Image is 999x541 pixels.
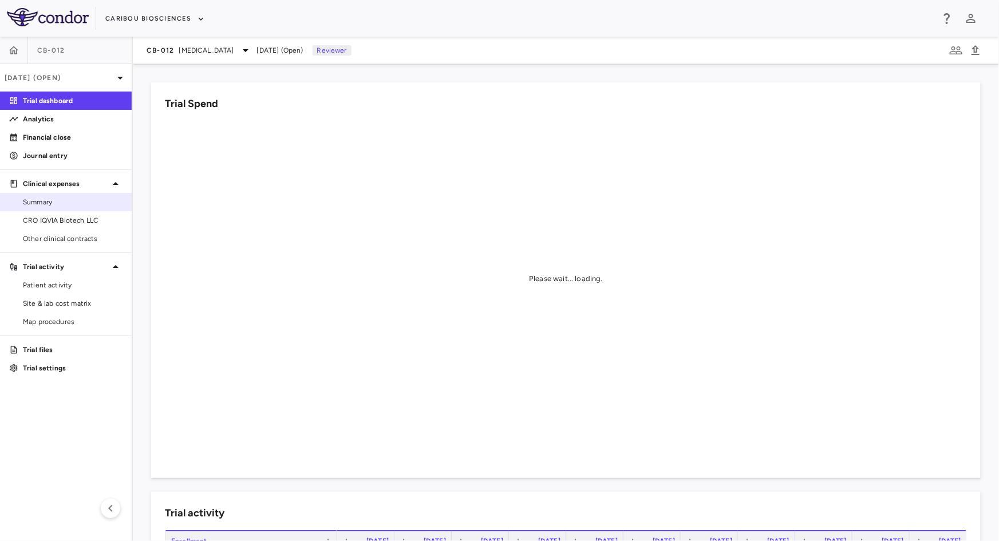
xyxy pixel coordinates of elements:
span: CB-012 [147,46,175,55]
h6: Trial activity [165,506,224,521]
p: Trial dashboard [23,96,123,106]
span: Site & lab cost matrix [23,298,123,309]
p: Trial files [23,345,123,355]
span: CRO IQVIA Biotech LLC [23,215,123,226]
p: Clinical expenses [23,179,109,189]
span: Summary [23,197,123,207]
div: Please wait... loading. [529,274,602,284]
span: [MEDICAL_DATA] [179,45,234,56]
p: Trial activity [23,262,109,272]
span: CB-012 [37,46,65,55]
span: [DATE] (Open) [257,45,303,56]
button: Caribou Biosciences [105,10,205,28]
p: Analytics [23,114,123,124]
p: [DATE] (Open) [5,73,113,83]
span: Other clinical contracts [23,234,123,244]
h6: Trial Spend [165,96,218,112]
p: Trial settings [23,363,123,373]
span: Patient activity [23,280,123,290]
p: Financial close [23,132,123,143]
img: logo-full-SnFGN8VE.png [7,8,89,26]
span: Map procedures [23,317,123,327]
p: Journal entry [23,151,123,161]
p: Reviewer [313,45,352,56]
